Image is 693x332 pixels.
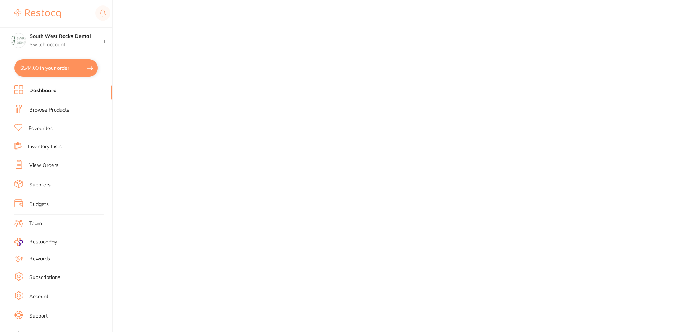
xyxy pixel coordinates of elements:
[28,143,62,150] a: Inventory Lists
[14,5,61,22] a: Restocq Logo
[30,41,103,48] p: Switch account
[29,238,57,246] span: RestocqPay
[11,33,26,48] img: South West Rocks Dental
[29,125,53,132] a: Favourites
[29,220,42,227] a: Team
[29,293,48,300] a: Account
[14,238,57,246] a: RestocqPay
[29,162,58,169] a: View Orders
[29,312,48,320] a: Support
[14,9,61,18] img: Restocq Logo
[29,87,57,94] a: Dashboard
[29,181,51,189] a: Suppliers
[14,238,23,246] img: RestocqPay
[14,59,98,77] button: $544.00 in your order
[29,107,69,114] a: Browse Products
[29,201,49,208] a: Budgets
[29,274,60,281] a: Subscriptions
[29,255,50,263] a: Rewards
[30,33,103,40] h4: South West Rocks Dental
